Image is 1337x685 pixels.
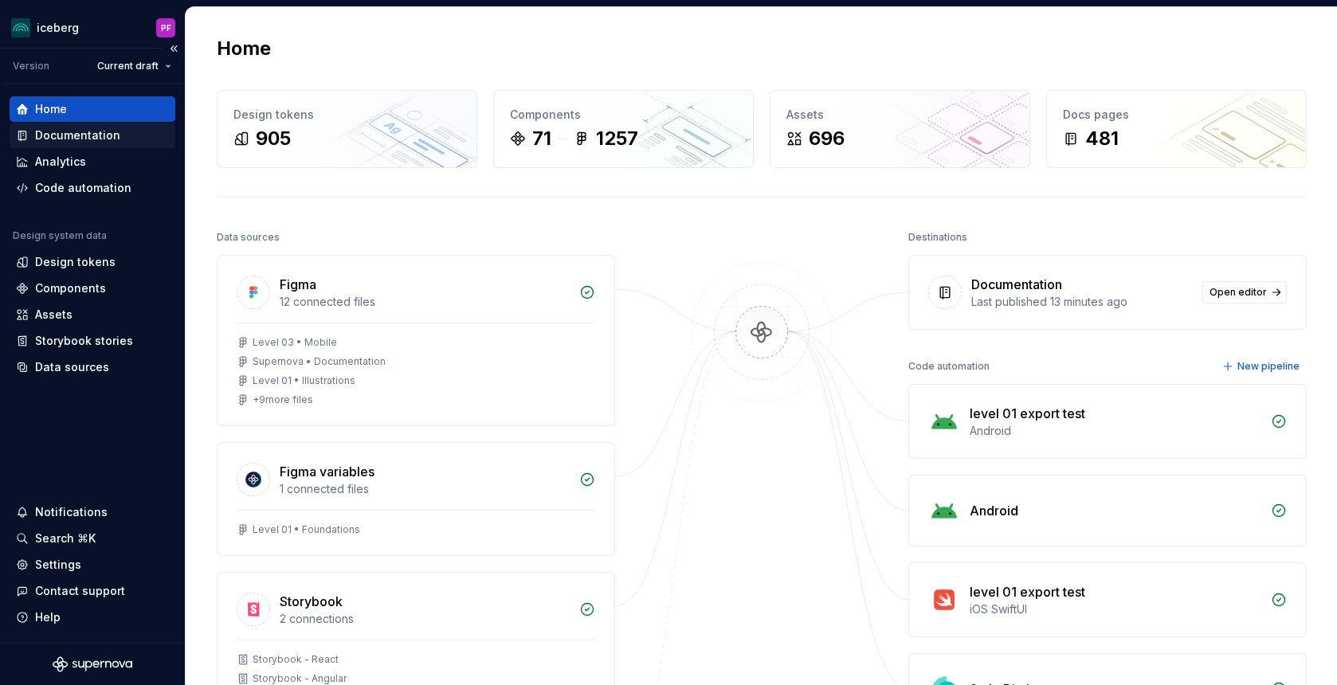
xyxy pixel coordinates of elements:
[217,442,615,556] a: Figma variables1 connected filesLevel 01 • Foundations
[35,557,81,573] div: Settings
[253,355,386,368] div: Supernova • Documentation
[217,90,477,168] a: Design tokens905
[97,60,159,72] span: Current draft
[11,18,30,37] img: 418c6d47-6da6-4103-8b13-b5999f8989a1.png
[90,55,178,77] button: Current draft
[35,307,73,323] div: Assets
[10,175,175,201] a: Code automation
[253,374,355,387] div: Level 01 • Illustrations
[3,10,182,45] button: icebergPF
[10,605,175,630] button: Help
[280,611,570,627] div: 2 connections
[256,126,291,151] div: 905
[10,302,175,327] a: Assets
[10,276,175,301] a: Components
[35,609,61,625] div: Help
[253,672,347,685] div: Storybook - Angular
[786,107,1014,123] div: Assets
[280,481,570,497] div: 1 connected files
[970,404,1085,423] div: level 01 export test
[10,96,175,122] a: Home
[971,294,1193,310] div: Last published 13 minutes ago
[10,123,175,148] a: Documentation
[971,275,1062,294] div: Documentation
[10,328,175,354] a: Storybook stories
[253,336,337,349] div: Level 03 • Mobile
[493,90,754,168] a: Components711257
[1063,107,1290,123] div: Docs pages
[217,255,615,426] a: Figma12 connected filesLevel 03 • MobileSupernova • DocumentationLevel 01 • Illustrations+9more f...
[970,423,1261,439] div: Android
[253,393,313,406] div: + 9 more files
[280,294,570,310] div: 12 connected files
[217,226,280,249] div: Data sources
[280,462,374,481] div: Figma variables
[280,592,343,611] div: Storybook
[970,582,1085,601] div: level 01 export test
[970,501,1018,520] div: Android
[13,60,49,72] div: Version
[10,249,175,275] a: Design tokens
[161,22,171,34] div: PF
[37,20,79,36] div: iceberg
[532,126,551,151] div: 71
[10,499,175,525] button: Notifications
[217,36,271,61] h2: Home
[1237,360,1300,373] span: New pipeline
[35,101,67,117] div: Home
[596,126,638,151] div: 1257
[1202,281,1287,303] a: Open editor
[233,107,461,123] div: Design tokens
[35,583,125,599] div: Contact support
[1217,355,1307,378] button: New pipeline
[35,280,106,296] div: Components
[35,180,131,196] div: Code automation
[10,526,175,551] button: Search ⌘K
[35,154,86,170] div: Analytics
[1085,126,1119,151] div: 481
[908,355,990,378] div: Code automation
[35,333,133,349] div: Storybook stories
[809,126,845,151] div: 696
[10,552,175,577] a: Settings
[13,229,107,242] div: Design system data
[253,523,360,536] div: Level 01 • Foundations
[35,359,109,375] div: Data sources
[1046,90,1307,168] a: Docs pages481
[35,530,96,546] div: Search ⌘K
[10,578,175,604] button: Contact support
[35,254,116,270] div: Design tokens
[35,504,108,520] div: Notifications
[908,226,967,249] div: Destinations
[163,37,185,60] button: Collapse sidebar
[970,601,1261,617] div: iOS SwiftUI
[53,656,132,672] svg: Supernova Logo
[280,275,316,294] div: Figma
[10,354,175,380] a: Data sources
[253,653,339,666] div: Storybook - React
[10,149,175,174] a: Analytics
[770,90,1030,168] a: Assets696
[35,127,120,143] div: Documentation
[1210,286,1267,299] span: Open editor
[510,107,737,123] div: Components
